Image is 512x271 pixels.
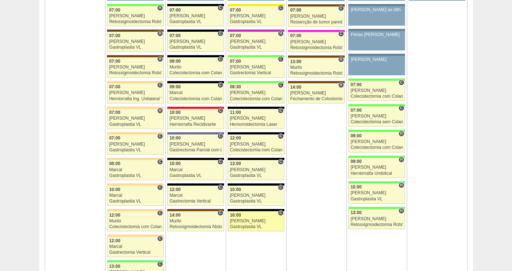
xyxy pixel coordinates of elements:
[350,217,403,221] div: [PERSON_NAME]
[218,108,223,114] span: Consultório
[109,193,162,198] div: Marcal
[167,160,224,180] a: C 10:00 Marcal Gastroplastia VL
[350,108,362,113] span: 07:00
[169,39,222,44] div: [PERSON_NAME]
[230,65,282,70] div: [PERSON_NAME]
[228,132,284,134] div: Key: Blanc
[290,65,343,70] div: Murilo
[348,130,405,132] div: Key: Brasil
[169,173,222,178] div: Gastroplastia VL
[169,97,222,101] div: Colecistectomia com Colangiografia VL
[109,39,162,44] div: [PERSON_NAME]
[350,171,403,176] div: Herniorrafia Umbilical
[167,81,224,83] div: Key: Blanc
[167,30,224,32] div: Key: Blanc
[399,131,404,137] span: Hospital
[228,6,284,26] a: C 07:00 [PERSON_NAME] Gastroplastia VL
[288,4,344,6] div: Key: Santa Joana
[228,109,284,129] a: C 11:00 [PERSON_NAME] Hemorroidectomia Laser
[230,199,282,204] div: Gastroplastia VL
[169,187,181,192] span: 12:00
[169,148,222,152] div: Gastrectomia Parcial com Linfadenectomia
[109,199,162,204] div: Gastroplastia VL
[109,19,162,24] div: Retossigmoidectomia Robótica
[107,211,163,231] a: C 12:00 Murilo Colecistectomia com Colangiografia VL
[230,148,282,152] div: Colecistectomia com Colangiografia VL
[288,30,344,32] div: Key: Pro Matre
[157,159,163,165] span: Consultório
[109,59,120,64] span: 07:00
[107,235,163,237] div: Key: Bartira
[107,109,163,129] a: H 07:00 [PERSON_NAME] Gastroplastia VL
[230,110,241,115] span: 11:00
[109,33,120,38] span: 07:00
[350,88,403,93] div: [PERSON_NAME]
[107,81,163,83] div: Key: Bartira
[169,122,222,127] div: Herniorrafia Recidivante
[230,14,282,18] div: [PERSON_NAME]
[350,197,403,201] div: Gastroplastia VL
[228,4,284,6] div: Key: Santa Rita
[348,81,405,101] a: C 07:00 [PERSON_NAME] Colecistectomia com Colangiografia VL
[218,31,223,36] span: Consultório
[109,219,162,223] div: Murilo
[107,6,163,26] a: H 07:00 [PERSON_NAME] Retossigmoidectomia Robótica
[169,219,222,223] div: Murilo
[107,83,163,103] a: C 07:00 [PERSON_NAME] Herniorrafia Ing. Unilateral VL
[167,6,224,26] a: C 07:00 [PERSON_NAME] Gastroplastia VL
[350,185,362,190] span: 10:00
[230,90,282,95] div: [PERSON_NAME]
[350,210,362,215] span: 13:00
[169,45,222,50] div: Gastroplastia VL
[169,142,222,147] div: [PERSON_NAME]
[169,199,222,204] div: Gastrectomia Vertical
[109,225,162,229] div: Colecistectomia com Colangiografia VL
[290,40,343,44] div: [PERSON_NAME]
[109,45,162,50] div: Gastroplastia VL
[169,19,222,24] div: Gastroplastia VL
[109,250,162,255] div: Gastrectomia Vertical
[109,142,162,147] div: [PERSON_NAME]
[230,84,241,89] span: 08:30
[218,185,223,190] span: Consultório
[169,116,222,121] div: [PERSON_NAME]
[107,186,163,206] a: C 10:00 Marcal Gastroplastia VL
[169,168,222,172] div: Marcal
[230,19,282,24] div: Gastroplastia VL
[230,193,282,198] div: [PERSON_NAME]
[228,211,284,231] a: C 16:00 [PERSON_NAME] Gastroplastia VL
[167,209,224,211] div: Key: Santa Joana
[167,83,224,103] a: C 09:00 Marcal Colecistectomia com Colangiografia VL
[228,81,284,83] div: Key: Brasil
[230,225,282,229] div: Gastroplastia VL
[230,8,241,13] span: 07:00
[350,145,403,150] div: Colecistectomia com Colangiografia VL
[348,104,405,106] div: Key: Brasil
[230,142,282,147] div: [PERSON_NAME]
[348,106,405,126] a: C 07:00 [PERSON_NAME] Colecistectomia sem Colangiografia VL
[290,71,343,76] div: Retossigmoidectomia Robótica
[338,31,344,37] span: Consultório
[228,160,284,180] a: C 13:00 [PERSON_NAME] Gastroplastia VL
[290,59,301,64] span: 13:00
[107,183,163,186] div: Key: Bartira
[399,157,404,163] span: Hospital
[107,32,163,52] a: H 07:00 [PERSON_NAME] Gastroplastia VL
[169,90,222,95] div: Marcal
[107,260,163,262] div: Key: Brasil
[157,56,163,62] span: Hospital
[169,65,222,70] div: Murilo
[169,135,181,141] span: 10:00
[278,159,283,165] span: Consultório
[109,65,162,70] div: [PERSON_NAME]
[278,56,283,62] span: Consultório
[351,32,403,37] div: Férias [PERSON_NAME]
[169,14,222,18] div: [PERSON_NAME]
[169,59,181,64] span: 09:00
[230,135,241,141] span: 12:00
[109,173,162,178] div: Gastroplastia VL
[288,81,344,83] div: Key: Santa Joana
[107,57,163,77] a: H 07:00 [PERSON_NAME] Retossigmoidectomia Robótica
[167,132,224,134] div: Key: Vila Nova Star
[350,114,403,119] div: [PERSON_NAME]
